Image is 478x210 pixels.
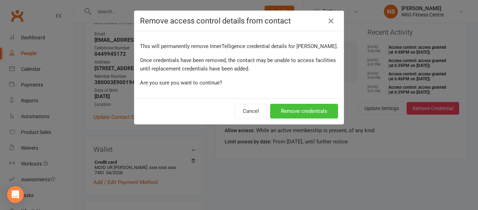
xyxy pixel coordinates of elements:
[325,15,337,27] button: Close
[270,104,338,118] button: Remove credentials
[140,80,222,86] span: Are you sure you want to continue?
[140,43,338,49] span: This will permanently remove InnerTelligence credential details for [PERSON_NAME].
[7,186,24,203] div: Open Intercom Messenger
[140,16,338,25] h4: Remove access control details from contact
[140,57,336,72] span: Once credentials have been removed, the contact may be unable to access facilities until replacem...
[235,104,267,118] button: Cancel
